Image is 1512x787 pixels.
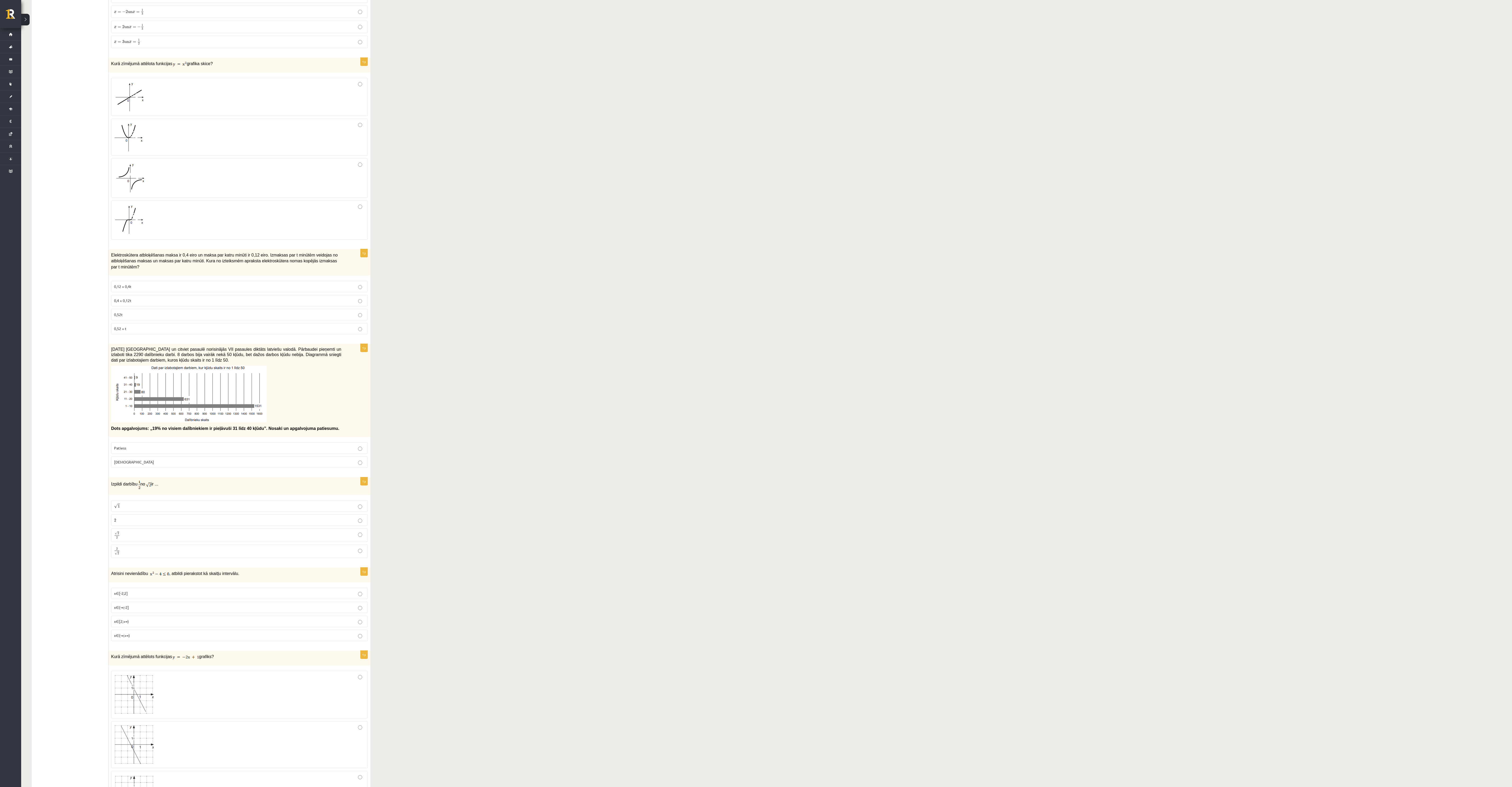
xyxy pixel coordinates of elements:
[173,654,199,660] img: JCUgGCIQBcCJC4MKavTykAuzjhtDbuxDTaRJk0EAADs=
[114,41,116,43] span: x
[111,426,339,431] span: Dots apgalvojums: „19% no visiem dalībniekiem ir pieļāvuši 31 līdz 40 kļūdu”. Nosaki un apgalvoju...
[114,123,144,151] img: 2.png
[122,40,124,43] span: 3
[111,366,267,422] img: Attēls, kurā ir teksts, ekrānuzņēmums, rinda, skice Mākslīgā intelekta ģenerēts saturs var būt ne...
[122,10,126,14] span: −
[133,41,136,43] span: =
[114,163,145,194] img: 3.png
[138,39,140,41] span: 1
[115,552,117,555] span: √
[199,654,214,659] span: grafiks?
[6,9,21,23] a: Rīgas 1. Tālmācības vidusskola
[150,571,169,577] img: BTSPV1K+Vl06d6cxKABsQDsvqTcVRgIIILSl3CwCKXwDG8es3SYsbOETY1QGRCACfTR5E7VuY0EEqdR+ODFDEUd2edtSuRQkC...
[358,327,362,331] input: 0,52 + t
[187,61,213,66] span: grafika skice?
[124,41,129,43] span: un
[169,571,239,576] span: , atbildi pierakstot kā skaitļu intervālu.
[114,633,130,638] span: x∈(-∞;+∞)
[114,725,154,764] img: 2.png
[360,344,368,352] p: 1p
[114,205,144,235] img: 4.png
[116,537,118,539] span: 2
[118,505,120,508] span: 1
[136,11,140,13] span: =
[360,249,368,257] p: 1p
[114,298,131,303] span: 0,4 + 0,12t
[114,26,116,28] span: x
[114,619,129,624] span: x∈[2;+∞)
[358,447,362,451] input: Patiess
[129,26,131,28] span: x
[360,650,368,659] p: 1p
[114,446,126,450] span: Patiess
[142,9,143,11] span: 1
[118,26,121,28] span: =
[114,504,118,508] span: √
[114,11,116,13] span: x
[111,61,172,66] span: Kurā zīmējumā attēlota funkcijas
[358,634,362,638] input: x∈(-∞;+∞)
[114,519,116,522] span: 2
[117,552,119,555] span: 2
[114,460,154,464] span: [DEMOGRAPHIC_DATA]
[137,25,141,29] span: −
[114,675,154,714] img: 1.png
[111,253,338,269] span: Elektroskūtera atbloķēšanas maksa ir 0,4 eiro un maksa par katru minūti ir 0,12 eiro. Izmaksas pa...
[140,482,145,486] font: no
[133,26,136,28] span: =
[117,532,119,535] span: 2
[114,605,129,610] span: x∈(-∞;-2]
[128,11,133,13] span: un
[124,26,129,28] span: un
[358,285,362,289] input: 0,12 + 0,4t
[111,654,172,659] span: Kurā zīmējumā attēlots funkcijas
[358,592,362,596] input: x∈[-2;2]
[114,312,123,317] span: 0,52t
[111,482,138,486] span: Izpildi darbību
[129,41,131,43] span: x
[138,480,140,489] img: EAdgsDMcJeNZZPHIUBTqxzmUKGECngSk74SEAOw==
[142,13,143,15] span: 3
[114,591,128,596] span: x∈[-2;2]
[358,620,362,624] input: x∈[2;+∞)
[142,24,143,26] span: 1
[142,28,143,30] span: 3
[358,606,362,610] input: x∈(-∞;-2]
[118,11,121,13] span: =
[122,25,124,28] span: 2
[126,10,128,13] span: 2
[146,482,151,487] img: 2wECAwECAwECAwECAwECAwECAwECAwECAwECAwECAwECAwECAwECAwECAwECAwECAwECAwECAwECAwECAwECAwECAwECAwECA...
[358,461,362,465] input: [DEMOGRAPHIC_DATA]
[360,57,368,66] p: 1p
[114,326,126,331] span: 0,52 + t
[116,548,118,550] span: 2
[133,11,135,13] span: x
[360,567,368,576] p: 1p
[360,477,368,485] p: 1p
[111,347,341,362] span: [DATE] [GEOGRAPHIC_DATA] un citviet pasaulē norisinājās VII pasaules diktāts latviešu valodā. Pār...
[358,299,362,303] input: 0,4 + 0,12t
[114,82,144,112] img: 1.png
[115,532,117,535] span: √
[111,571,148,576] font: Atrisini nevienādību
[114,284,131,289] span: 0,12 + 0,4t
[138,43,140,45] span: 2
[173,61,187,67] img: AQqyAG3TIXmDJZ6kbz9JccwqB111BADs=
[118,41,121,43] span: =
[358,313,362,317] input: 0,52t
[151,482,158,486] span: ir ...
